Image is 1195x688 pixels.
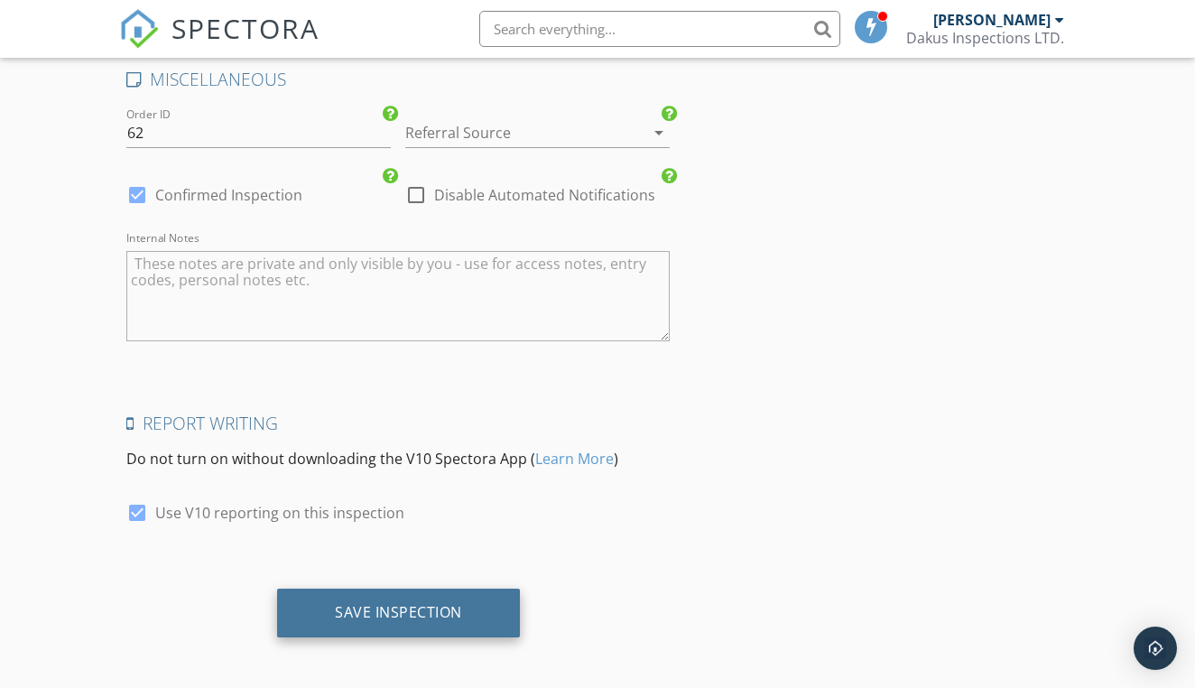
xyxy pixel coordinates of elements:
[171,9,320,47] span: SPECTORA
[126,68,670,91] h4: MISCELLANEOUS
[335,603,462,621] div: Save Inspection
[1134,627,1177,670] div: Open Intercom Messenger
[119,24,320,62] a: SPECTORA
[648,122,670,144] i: arrow_drop_down
[126,448,670,470] p: Do not turn on without downloading the V10 Spectora App ( )
[155,504,404,522] label: Use V10 reporting on this inspection
[434,186,655,204] label: Disable Automated Notifications
[126,251,670,341] textarea: Internal Notes
[155,186,302,204] label: Confirmed Inspection
[535,449,614,469] a: Learn More
[479,11,840,47] input: Search everything...
[119,9,159,49] img: The Best Home Inspection Software - Spectora
[933,11,1051,29] div: [PERSON_NAME]
[906,29,1064,47] div: Dakus Inspections LTD.
[126,412,670,435] h4: Report Writing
